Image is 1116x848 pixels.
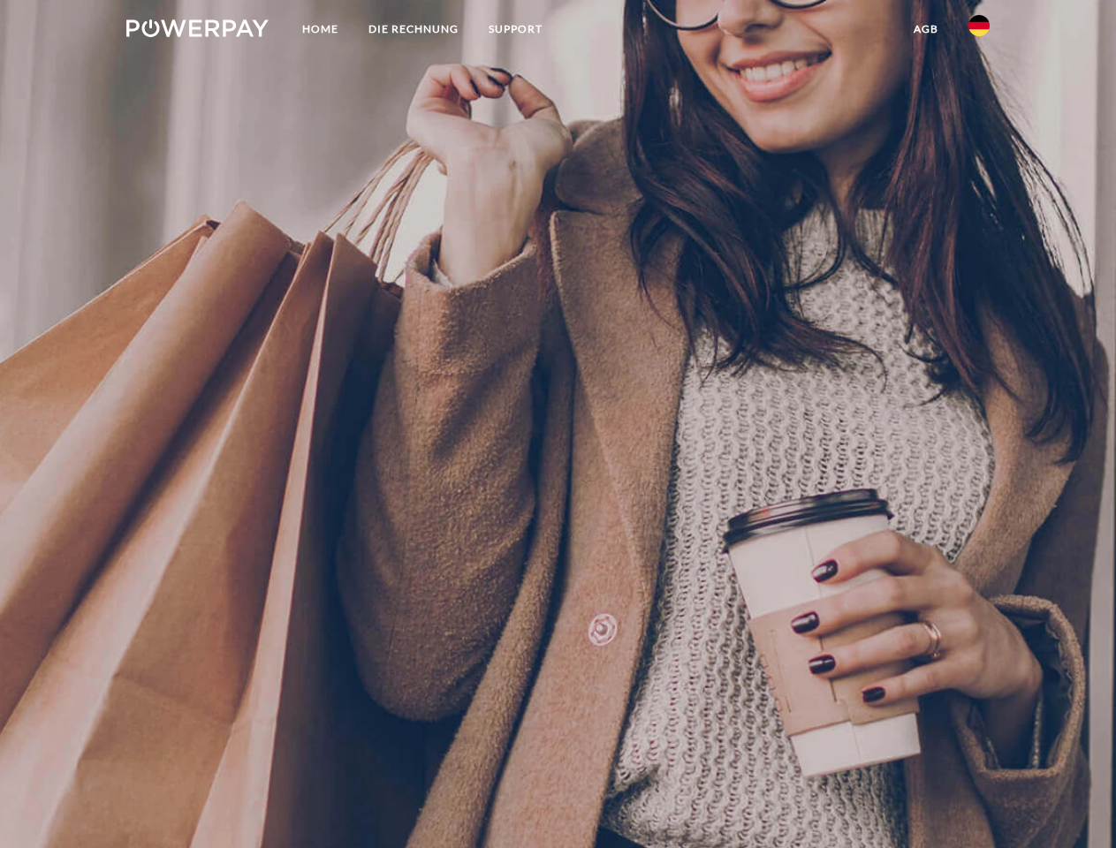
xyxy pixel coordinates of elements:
[353,13,474,45] a: DIE RECHNUNG
[126,19,269,37] img: logo-powerpay-white.svg
[899,13,953,45] a: agb
[968,15,990,36] img: de
[287,13,353,45] a: Home
[474,13,558,45] a: SUPPORT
